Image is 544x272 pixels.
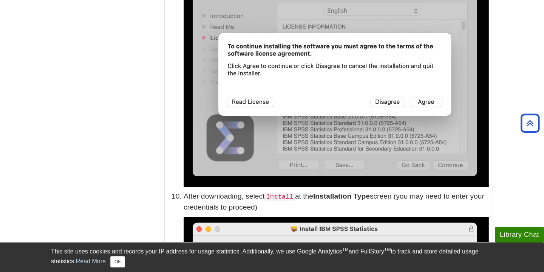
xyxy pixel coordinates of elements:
[495,227,544,242] button: Library Chat
[342,247,348,252] sup: TM
[384,247,391,252] sup: TM
[76,258,106,264] a: Read More
[184,191,489,213] p: After downloading, select at the screen (you may need to enter your credentials to proceed)
[51,247,493,267] div: This site uses cookies and records your IP address for usage statistics. Additionally, we use Goo...
[264,193,295,201] code: Install
[110,256,125,267] button: Close
[518,118,542,128] a: Back to Top
[313,192,370,200] b: Installation Type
